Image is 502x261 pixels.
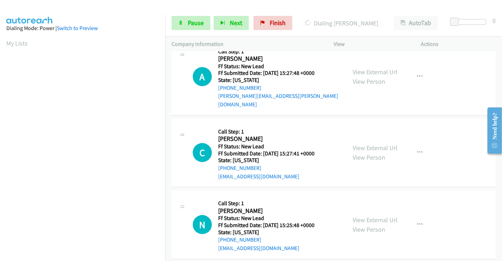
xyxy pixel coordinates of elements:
div: The call is yet to be attempted [193,143,212,162]
a: View Person [353,225,385,233]
a: Switch to Preview [57,25,98,31]
div: The call is yet to be attempted [193,215,212,234]
h1: N [193,215,212,234]
a: View External Url [353,216,398,224]
h5: Ff Submitted Date: [DATE] 15:27:41 +0000 [218,150,323,157]
h5: Call Step: 1 [218,200,323,207]
a: [PHONE_NUMBER] [218,165,261,171]
p: Dialing [PERSON_NAME] [302,18,381,28]
a: [PHONE_NUMBER] [218,236,261,243]
a: [PERSON_NAME][EMAIL_ADDRESS][PERSON_NAME][DOMAIN_NAME] [218,93,338,108]
a: View External Url [353,144,398,152]
h5: State: [US_STATE] [218,157,323,164]
h5: Ff Status: New Lead [218,143,323,150]
div: Dialing Mode: Power | [6,24,159,32]
h5: Ff Submitted Date: [DATE] 15:27:48 +0000 [218,70,340,77]
h5: Ff Submitted Date: [DATE] 15:25:48 +0000 [218,222,323,229]
h2: [PERSON_NAME] [218,135,323,143]
h5: State: [US_STATE] [218,77,340,84]
a: My Lists [6,39,28,47]
h5: Ff Status: New Lead [218,215,323,222]
h5: Call Step: 1 [218,128,323,135]
p: Actions [421,40,496,48]
p: Company Information [172,40,321,48]
a: [EMAIL_ADDRESS][DOMAIN_NAME] [218,173,299,180]
a: View Person [353,77,385,85]
a: View Person [353,153,385,161]
div: The call is yet to be attempted [193,67,212,86]
button: AutoTab [394,16,438,30]
button: Next [214,16,249,30]
h5: State: [US_STATE] [218,229,323,236]
a: View External Url [353,68,398,76]
span: Next [230,19,242,27]
h1: C [193,143,212,162]
h2: [PERSON_NAME] [218,55,323,63]
h2: [PERSON_NAME] [218,207,323,215]
a: [EMAIL_ADDRESS][DOMAIN_NAME] [218,245,299,251]
h5: Call Step: 1 [218,48,340,55]
span: Pause [188,19,204,27]
span: Finish [270,19,286,27]
a: Finish [253,16,292,30]
div: Delay between calls (in seconds) [454,19,486,25]
iframe: Resource Center [482,102,502,159]
h5: Ff Status: New Lead [218,63,340,70]
div: 0 [492,16,496,25]
a: [PHONE_NUMBER] [218,84,261,91]
a: Pause [172,16,210,30]
h1: A [193,67,212,86]
p: View [334,40,408,48]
